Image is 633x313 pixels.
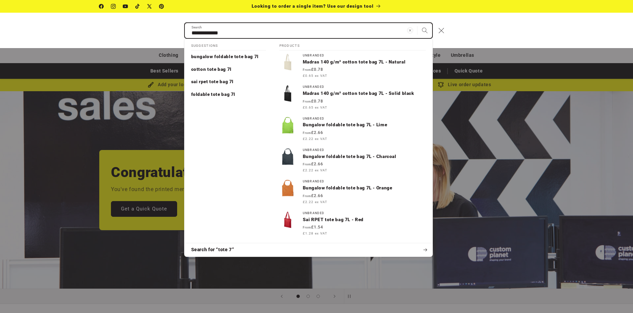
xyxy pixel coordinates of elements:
[252,3,374,9] span: Looking to order a single item? Use our design tool
[303,163,311,166] span: From
[303,180,426,183] div: Unbranded
[303,154,426,160] p: Bungalow foldable tote bag 7L - Charcoal
[521,241,633,313] iframe: Chat Widget
[303,59,426,65] p: Madras 140 g/m² cotton tote bag 7L - Natural
[279,39,426,51] h2: Products
[303,226,311,229] span: From
[191,39,266,51] h2: Suggestions
[303,148,426,152] div: Unbranded
[184,50,273,63] a: bungalow foldable tote bag 7l
[303,54,426,57] div: Unbranded
[303,231,327,236] span: £1.28 ex VAT
[303,122,426,128] p: Bungalow foldable tote bag 7L - Lime
[191,66,232,72] p: cotton tote bag 7l
[303,199,327,204] span: £2.22 ex VAT
[303,68,311,71] span: From
[279,148,296,165] img: Bungalow foldable tote bag 7L
[279,117,296,134] img: Bungalow foldable tote bag 7L
[303,131,311,135] span: From
[303,67,323,72] strong: £0.78
[191,92,236,97] span: foldable tote bag 7l
[303,136,327,141] span: £2.22 ex VAT
[303,105,327,110] span: £0.65 ex VAT
[303,225,323,229] strong: £1.54
[303,168,327,173] span: £2.22 ex VAT
[184,75,273,88] a: sai rpet tote bag 7l
[191,79,234,84] span: sai rpet tote bag 7l
[303,211,426,215] div: Unbranded
[191,54,259,59] span: bungalow foldable tote bag 7l
[273,82,432,113] a: UnbrandedMadras 140 g/m² cotton tote bag 7L - Solid black From£0.78 £0.65 ex VAT
[434,23,449,38] button: Close
[303,162,323,166] strong: £2.66
[303,185,426,191] p: Bungalow foldable tote bag 7L - Orange
[303,91,426,97] p: Madras 140 g/m² cotton tote bag 7L - Solid black
[273,176,432,208] a: UnbrandedBungalow foldable tote bag 7L - Orange From£2.66 £2.22 ex VAT
[303,73,327,78] span: £0.65 ex VAT
[303,99,323,104] strong: £0.78
[303,130,323,135] strong: £2.66
[403,23,417,38] button: Clear search term
[191,54,259,60] p: bungalow foldable tote bag 7l
[184,88,273,101] a: foldable tote bag 7l
[303,85,426,89] div: Unbranded
[279,54,296,70] img: Madras 140 g/m² cotton tote bag 7L
[191,247,234,253] span: Search for “tote 7”
[191,92,236,98] p: foldable tote bag 7l
[191,79,234,85] p: sai rpet tote bag 7l
[303,194,311,198] span: From
[303,217,426,223] p: Sai RPET tote bag 7L - Red
[279,85,296,102] img: Madras 140 g/m² cotton tote bag 7L
[417,23,432,38] button: Search
[279,180,296,196] img: Bungalow foldable tote bag 7L
[273,145,432,176] a: UnbrandedBungalow foldable tote bag 7L - Charcoal From£2.66 £2.22 ex VAT
[273,208,432,240] a: UnbrandedSai RPET tote bag 7L - Red From£1.54 £1.28 ex VAT
[303,117,426,121] div: Unbranded
[273,50,432,82] a: UnbrandedMadras 140 g/m² cotton tote bag 7L - Natural From£0.78 £0.65 ex VAT
[279,211,296,228] img: Sai RPET tote bag 7L
[184,63,273,76] a: cotton tote bag 7l
[303,193,323,198] strong: £2.66
[303,100,311,103] span: From
[273,114,432,145] a: UnbrandedBungalow foldable tote bag 7L - Lime From£2.66 £2.22 ex VAT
